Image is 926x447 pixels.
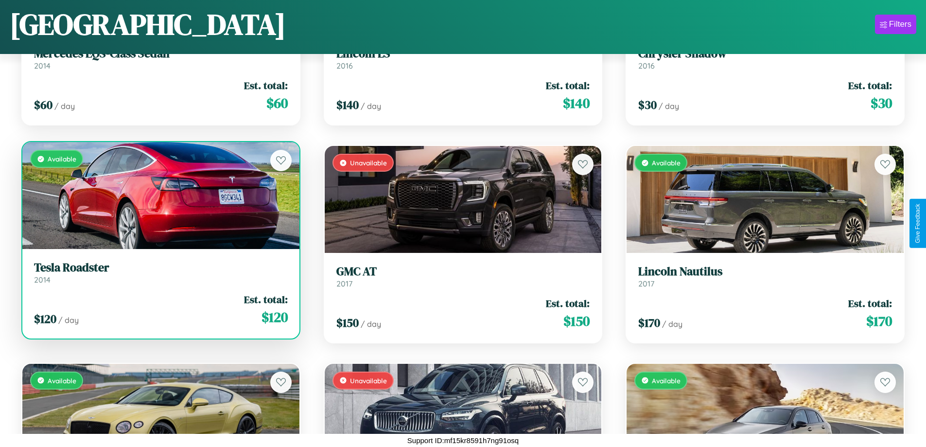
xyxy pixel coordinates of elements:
[638,97,657,113] span: $ 30
[871,93,892,113] span: $ 30
[914,204,921,243] div: Give Feedback
[336,265,590,288] a: GMC AT2017
[638,61,655,71] span: 2016
[638,265,892,288] a: Lincoln Nautilus2017
[244,292,288,306] span: Est. total:
[361,319,381,329] span: / day
[336,47,590,71] a: Lincoln LS2016
[407,434,519,447] p: Support ID: mf15kr8591h7ng91osq
[361,101,381,111] span: / day
[848,296,892,310] span: Est. total:
[336,279,352,288] span: 2017
[34,261,288,285] a: Tesla Roadster2014
[662,319,682,329] span: / day
[336,61,353,71] span: 2016
[546,78,590,92] span: Est. total:
[546,296,590,310] span: Est. total:
[34,97,52,113] span: $ 60
[563,311,590,331] span: $ 150
[563,93,590,113] span: $ 140
[34,47,288,61] h3: Mercedes EQS-Class Sedan
[34,261,288,275] h3: Tesla Roadster
[336,47,590,61] h3: Lincoln LS
[336,265,590,279] h3: GMC AT
[34,311,56,327] span: $ 120
[34,47,288,71] a: Mercedes EQS-Class Sedan2014
[34,61,51,71] span: 2014
[34,275,51,285] span: 2014
[336,315,359,331] span: $ 150
[336,97,359,113] span: $ 140
[866,311,892,331] span: $ 170
[638,279,654,288] span: 2017
[652,159,681,167] span: Available
[58,315,79,325] span: / day
[889,19,911,29] div: Filters
[48,155,76,163] span: Available
[875,15,916,34] button: Filters
[659,101,679,111] span: / day
[638,47,892,71] a: Chrysler Shadow2016
[54,101,75,111] span: / day
[262,307,288,327] span: $ 120
[48,376,76,385] span: Available
[652,376,681,385] span: Available
[638,315,660,331] span: $ 170
[638,47,892,61] h3: Chrysler Shadow
[350,159,387,167] span: Unavailable
[244,78,288,92] span: Est. total:
[350,376,387,385] span: Unavailable
[848,78,892,92] span: Est. total:
[266,93,288,113] span: $ 60
[638,265,892,279] h3: Lincoln Nautilus
[10,4,286,44] h1: [GEOGRAPHIC_DATA]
